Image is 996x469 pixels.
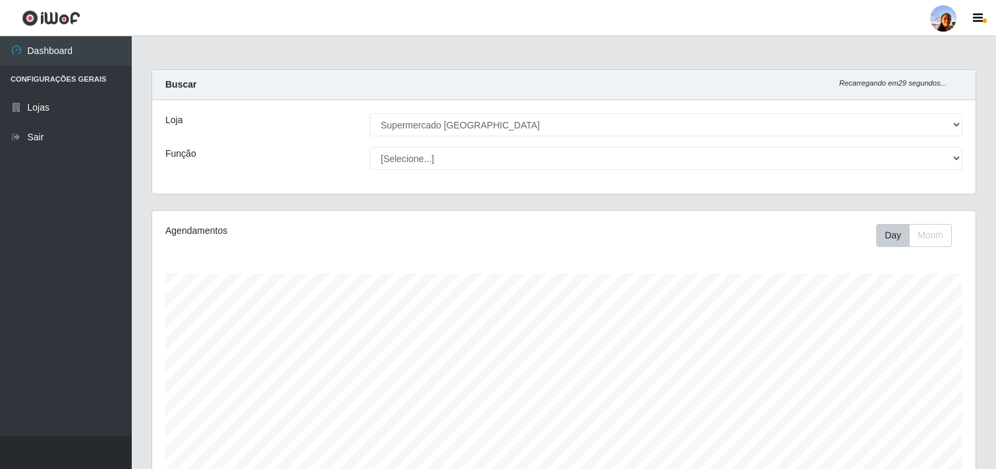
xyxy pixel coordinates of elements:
label: Loja [165,113,182,127]
i: Recarregando em 29 segundos... [839,79,947,87]
div: Agendamentos [165,224,486,238]
strong: Buscar [165,79,196,90]
div: First group [876,224,952,247]
img: CoreUI Logo [22,10,80,26]
label: Função [165,147,196,161]
button: Month [909,224,952,247]
button: Day [876,224,910,247]
div: Toolbar with button groups [876,224,962,247]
